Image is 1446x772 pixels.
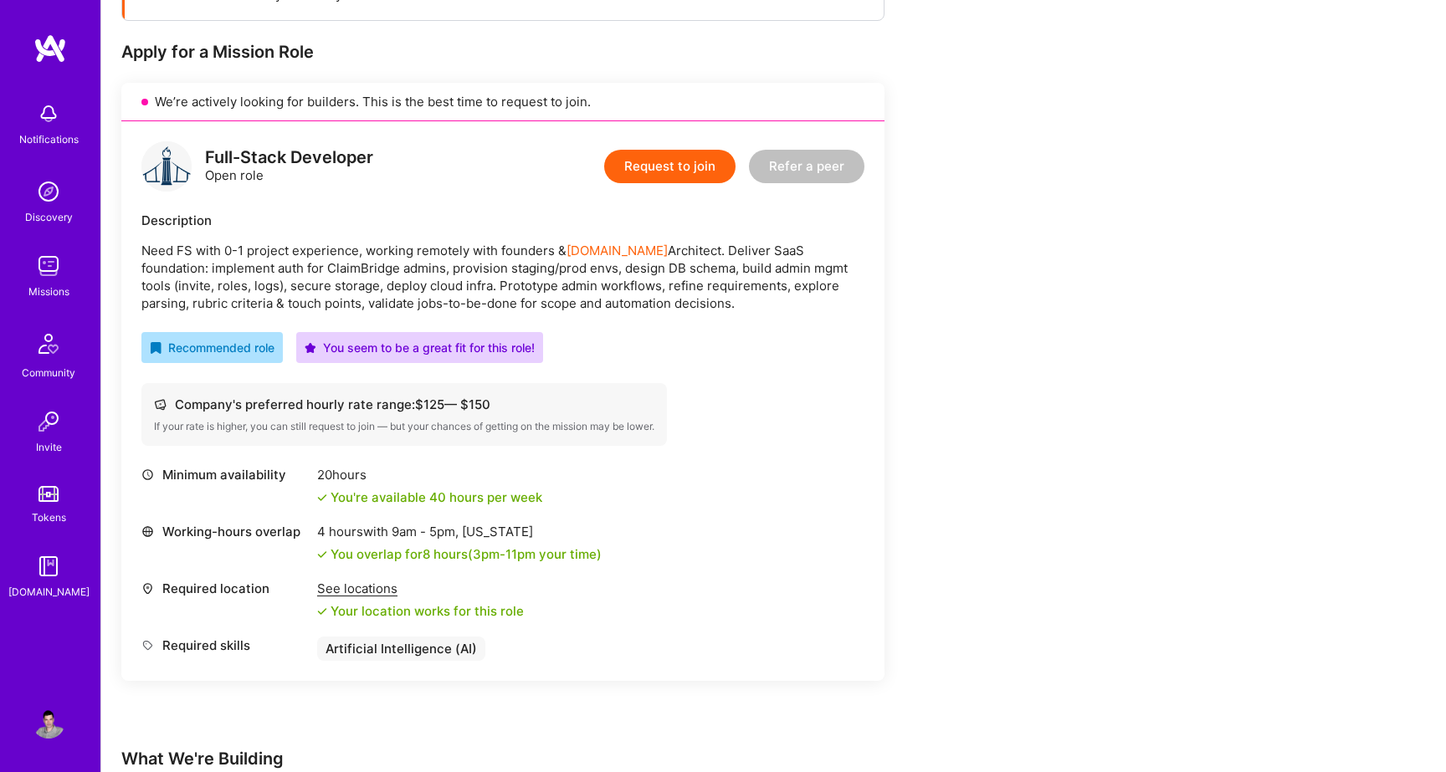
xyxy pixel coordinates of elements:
img: teamwork [32,249,65,283]
img: discovery [32,175,65,208]
div: Full-Stack Developer [205,149,373,166]
a: [DOMAIN_NAME] [567,243,668,258]
i: icon World [141,525,154,538]
div: You overlap for 8 hours ( your time) [331,545,602,563]
div: See locations [317,580,524,597]
div: Missions [28,283,69,300]
div: Tokens [32,509,66,526]
button: Refer a peer [749,150,864,183]
i: icon Location [141,582,154,595]
i: icon Clock [141,468,154,481]
i: icon Tag [141,639,154,652]
img: logo [141,141,192,192]
div: Invite [36,438,62,456]
div: 20 hours [317,466,542,483]
div: Minimum availability [141,466,309,483]
img: User Avatar [32,705,65,739]
img: tokens [38,486,59,502]
div: 4 hours with [US_STATE] [317,523,602,540]
img: guide book [32,550,65,583]
img: Invite [32,405,65,438]
div: [DOMAIN_NAME] [8,583,90,601]
i: icon Cash [154,398,167,411]
p: Need FS with 0-1 project experience, working remotely with founders & Architect. Deliver SaaS fou... [141,242,864,312]
div: You seem to be a great fit for this role! [305,339,535,356]
div: Your location works for this role [317,602,524,620]
img: logo [33,33,67,64]
div: Required location [141,580,309,597]
div: What We're Building [121,748,1126,769]
div: Artificial Intelligence (AI) [317,637,485,661]
div: Required skills [141,637,309,654]
span: 3pm - 11pm [473,546,536,562]
div: Apply for a Mission Role [121,41,885,63]
button: Request to join [604,150,736,183]
div: Description [141,212,864,229]
img: bell [32,97,65,130]
div: We’re actively looking for builders. This is the best time to request to join. [121,83,885,121]
span: 9am - 5pm , [388,524,462,539]
i: icon Check [317,606,327,616]
a: User Avatar [28,705,69,739]
div: Open role [205,149,373,184]
i: icon RecommendedBadge [150,342,162,354]
div: Company's preferred hourly rate range: $ 125 — $ 150 [154,396,654,413]
i: icon Check [317,550,327,560]
div: Community [22,364,75,381]
div: Working-hours overlap [141,523,309,540]
div: Notifications [19,130,79,148]
i: icon PurpleStar [305,342,316,354]
div: You're available 40 hours per week [317,488,542,506]
div: If your rate is higher, you can still request to join — but your chances of getting on the missio... [154,420,654,433]
i: icon Check [317,493,327,503]
img: Community [28,324,69,364]
div: Discovery [25,208,73,226]
div: Recommended role [150,339,274,356]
